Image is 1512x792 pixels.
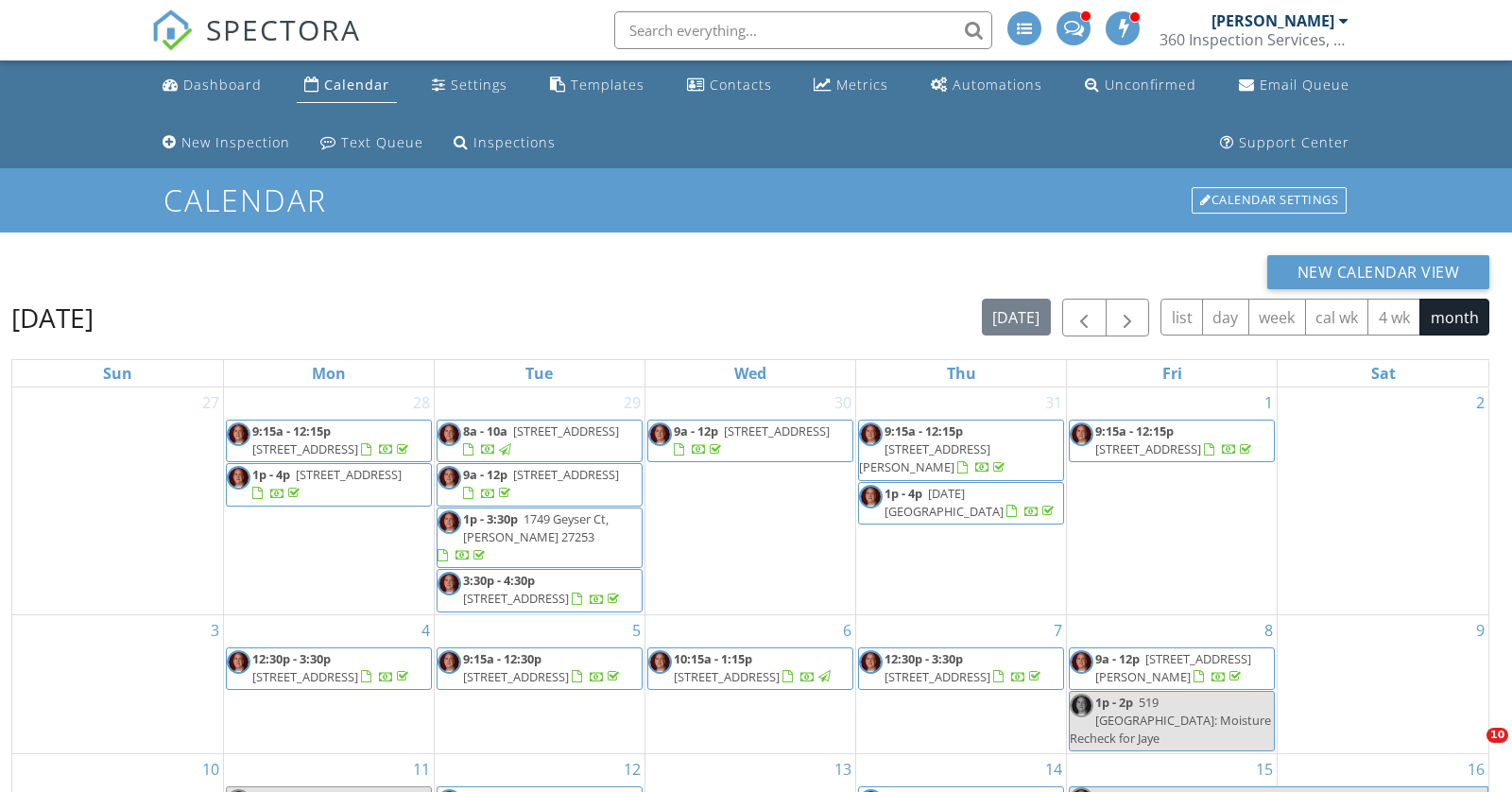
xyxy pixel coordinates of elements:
img: headshot.jpeg [227,466,250,490]
img: headshot.jpeg [648,422,672,446]
span: [STREET_ADDRESS] [296,466,402,483]
span: [STREET_ADDRESS] [252,668,358,685]
div: Dashboard [183,76,262,94]
td: Go to August 2, 2025 [1278,387,1488,614]
td: Go to July 31, 2025 [856,387,1067,614]
a: 9:15a - 12:15p [STREET_ADDRESS] [226,420,432,462]
span: 10:15a - 1:15p [674,650,752,667]
a: 9:15a - 12:15p [STREET_ADDRESS] [1069,420,1275,462]
span: 9a - 12p [674,422,718,439]
img: headshot.jpeg [438,650,461,674]
img: headshot.jpeg [438,510,461,534]
div: Metrics [836,76,888,94]
a: Dashboard [155,68,269,103]
span: [STREET_ADDRESS] [463,590,569,607]
img: headshot.jpeg [859,422,883,446]
span: 9a - 12p [463,466,507,483]
div: Inspections [473,133,556,151]
span: 9:15a - 12:15p [1095,422,1174,439]
button: Previous month [1062,299,1107,337]
button: [DATE] [982,299,1051,336]
a: Tuesday [522,360,557,387]
img: headshot.jpeg [438,572,461,595]
span: 9:15a - 12:15p [885,422,963,439]
a: Go to August 3, 2025 [207,615,223,646]
a: 8a - 10a [STREET_ADDRESS] [437,420,643,462]
a: Templates [542,68,652,103]
span: 12:30p - 3:30p [252,650,331,667]
img: headshot.jpeg [1070,650,1093,674]
h2: [DATE] [11,299,94,336]
img: headshot.jpeg [648,650,672,674]
a: Calendar [297,68,397,103]
a: Settings [424,68,515,103]
a: 12:30p - 3:30p [STREET_ADDRESS] [226,647,432,690]
td: Go to July 29, 2025 [434,387,644,614]
span: [STREET_ADDRESS][PERSON_NAME] [1095,650,1251,685]
a: Go to July 29, 2025 [620,387,644,418]
img: headshot.jpeg [859,485,883,508]
a: 10:15a - 1:15p [STREET_ADDRESS] [647,647,853,690]
div: [PERSON_NAME] [1211,11,1334,30]
span: SPECTORA [206,9,361,49]
span: [STREET_ADDRESS] [463,668,569,685]
a: Monday [308,360,350,387]
a: Thursday [943,360,980,387]
button: cal wk [1305,299,1369,336]
div: Settings [451,76,507,94]
a: 9:15a - 12:15p [STREET_ADDRESS] [1095,422,1255,457]
button: day [1202,299,1249,336]
button: New Calendar View [1267,255,1490,289]
span: 1p - 3:30p [463,510,518,527]
a: Email Queue [1231,68,1357,103]
a: 3:30p - 4:30p [STREET_ADDRESS] [437,569,643,611]
img: headshot.jpeg [1070,422,1093,446]
span: [STREET_ADDRESS] [513,422,619,439]
button: Next month [1106,299,1150,337]
td: Go to August 7, 2025 [856,614,1067,753]
a: 1p - 3:30p 1749 Geyser Ct, [PERSON_NAME] 27253 [437,508,643,569]
button: month [1419,299,1489,336]
a: New Inspection [155,126,298,161]
a: 3:30p - 4:30p [STREET_ADDRESS] [463,572,623,607]
div: Automations [953,76,1042,94]
div: Calendar [324,76,389,94]
div: Contacts [710,76,772,94]
span: 1p - 4p [252,466,290,483]
a: Automations (Advanced) [923,68,1050,103]
div: Calendar Settings [1192,187,1347,214]
a: Inspections [446,126,563,161]
div: Text Queue [341,133,423,151]
a: Sunday [99,360,136,387]
a: Go to August 4, 2025 [418,615,434,646]
a: Go to August 1, 2025 [1261,387,1277,418]
td: Go to August 1, 2025 [1067,387,1278,614]
a: 8a - 10a [STREET_ADDRESS] [463,422,619,457]
a: Go to August 13, 2025 [831,754,855,784]
span: 9a - 12p [1095,650,1140,667]
span: [STREET_ADDRESS] [1095,440,1201,457]
div: New Inspection [181,133,290,151]
td: Go to August 4, 2025 [223,614,434,753]
td: Go to August 9, 2025 [1278,614,1488,753]
span: [STREET_ADDRESS] [674,668,780,685]
span: 9:15a - 12:15p [252,422,331,439]
a: Metrics [806,68,896,103]
td: Go to August 3, 2025 [12,614,223,753]
div: 360 Inspection Services, LLC [1160,30,1349,49]
span: 9:15a - 12:30p [463,650,541,667]
span: 3:30p - 4:30p [463,572,535,589]
a: Friday [1159,360,1186,387]
a: 12:30p - 3:30p [STREET_ADDRESS] [858,647,1064,690]
span: [STREET_ADDRESS] [885,668,990,685]
a: Go to August 10, 2025 [198,754,223,784]
iframe: Intercom live chat [1448,728,1493,773]
a: 1p - 4p [DATE] [GEOGRAPHIC_DATA] [858,482,1064,525]
span: [DATE] [GEOGRAPHIC_DATA] [885,485,1004,520]
a: 9:15a - 12:15p [STREET_ADDRESS] [252,422,412,457]
a: Saturday [1367,360,1400,387]
span: 12:30p - 3:30p [885,650,963,667]
a: Go to August 5, 2025 [628,615,644,646]
a: 1p - 3:30p 1749 Geyser Ct, [PERSON_NAME] 27253 [438,510,609,563]
h1: Calendar [163,183,1349,216]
